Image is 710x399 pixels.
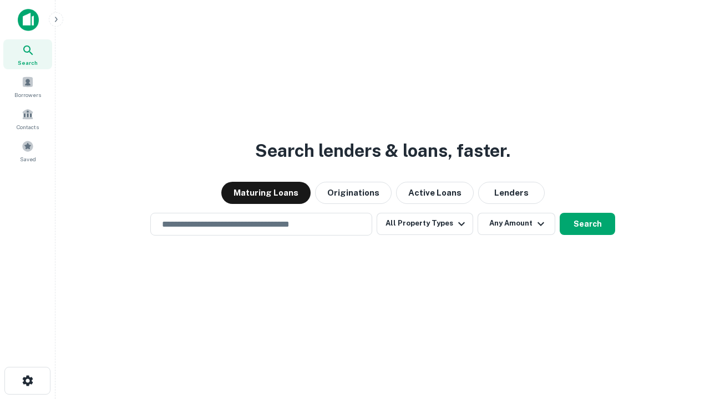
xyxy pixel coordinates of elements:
[20,155,36,163] span: Saved
[560,213,615,235] button: Search
[3,136,52,166] a: Saved
[18,58,38,67] span: Search
[3,104,52,134] a: Contacts
[255,137,510,164] h3: Search lenders & loans, faster.
[18,9,39,31] img: capitalize-icon.png
[478,213,555,235] button: Any Amount
[17,122,39,131] span: Contacts
[478,182,545,204] button: Lenders
[655,310,710,364] iframe: Chat Widget
[14,90,41,99] span: Borrowers
[396,182,474,204] button: Active Loans
[377,213,473,235] button: All Property Types
[221,182,311,204] button: Maturing Loans
[315,182,392,204] button: Originations
[3,71,52,101] a: Borrowers
[3,39,52,69] a: Search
